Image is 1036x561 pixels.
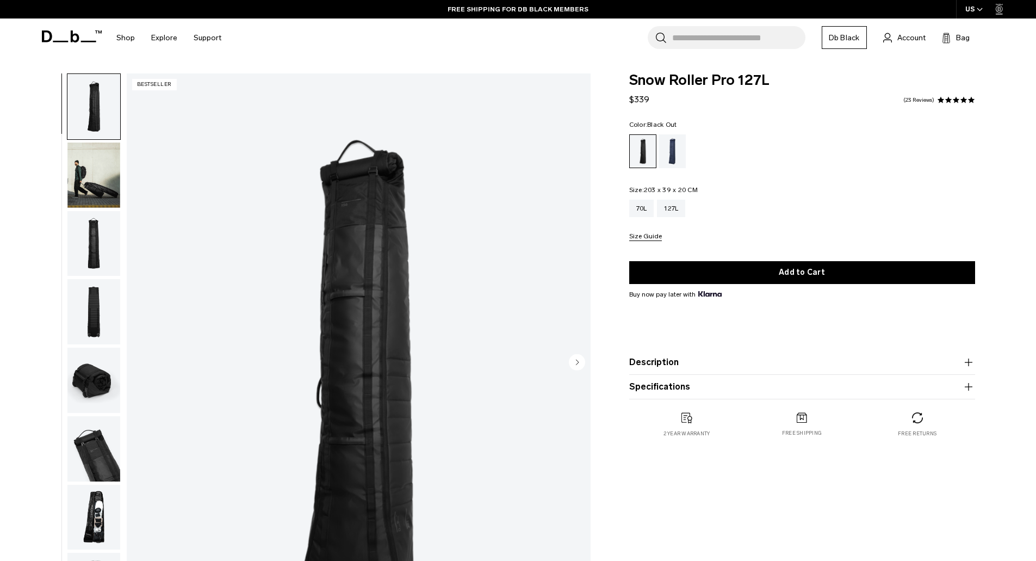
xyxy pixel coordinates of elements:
span: $339 [629,94,649,104]
button: Snow_roller_pro_black_out_new_db3.png [67,416,121,482]
span: 203 x 39 x 20 CM [644,186,698,194]
legend: Color: [629,121,677,128]
img: Snow_roller_pro_black_out_new_db10.png [67,143,120,208]
img: Snow_roller_pro_black_out_new_db5.png [67,485,120,550]
a: Shop [116,19,135,57]
img: Snow_roller_pro_black_out_new_db8.png [67,279,120,344]
button: Snow_roller_pro_black_out_new_db5.png [67,484,121,551]
img: Snow_roller_pro_black_out_new_db1.png [67,74,120,139]
p: Free shipping [782,429,822,437]
a: Explore [151,19,177,57]
button: Snow_roller_pro_black_out_new_db9.png [67,211,121,277]
button: Snow_roller_pro_black_out_new_db10.png [67,142,121,208]
button: Add to Cart [629,261,975,284]
a: 23 reviews [903,97,934,103]
a: Db Black [822,26,867,49]
a: 127L [657,200,685,217]
button: Description [629,356,975,369]
button: Size Guide [629,233,662,241]
button: Snow_roller_pro_black_out_new_db1.png [67,73,121,140]
span: Buy now pay later with [629,289,722,299]
a: Account [883,31,926,44]
a: FREE SHIPPING FOR DB BLACK MEMBERS [448,4,588,14]
span: Bag [956,32,970,44]
span: Account [897,32,926,44]
span: Black Out [647,121,677,128]
img: Snow_roller_pro_black_out_new_db9.png [67,211,120,276]
a: 70L [629,200,654,217]
a: Blue Hour [659,134,686,168]
img: {"height" => 20, "alt" => "Klarna"} [698,291,722,297]
button: Specifications [629,380,975,393]
button: Snow_roller_pro_black_out_new_db8.png [67,279,121,345]
p: Free returns [898,430,936,437]
a: Support [194,19,221,57]
legend: Size: [629,187,698,193]
a: Black Out [629,134,656,168]
button: Bag [942,31,970,44]
img: Snow_roller_pro_black_out_new_db3.png [67,416,120,482]
button: Snow_roller_pro_black_out_new_db7.png [67,347,121,414]
span: Snow Roller Pro 127L [629,73,975,88]
nav: Main Navigation [108,19,229,57]
p: Bestseller [132,79,177,90]
p: 2 year warranty [663,430,710,437]
button: Next slide [569,354,585,372]
img: Snow_roller_pro_black_out_new_db7.png [67,348,120,413]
